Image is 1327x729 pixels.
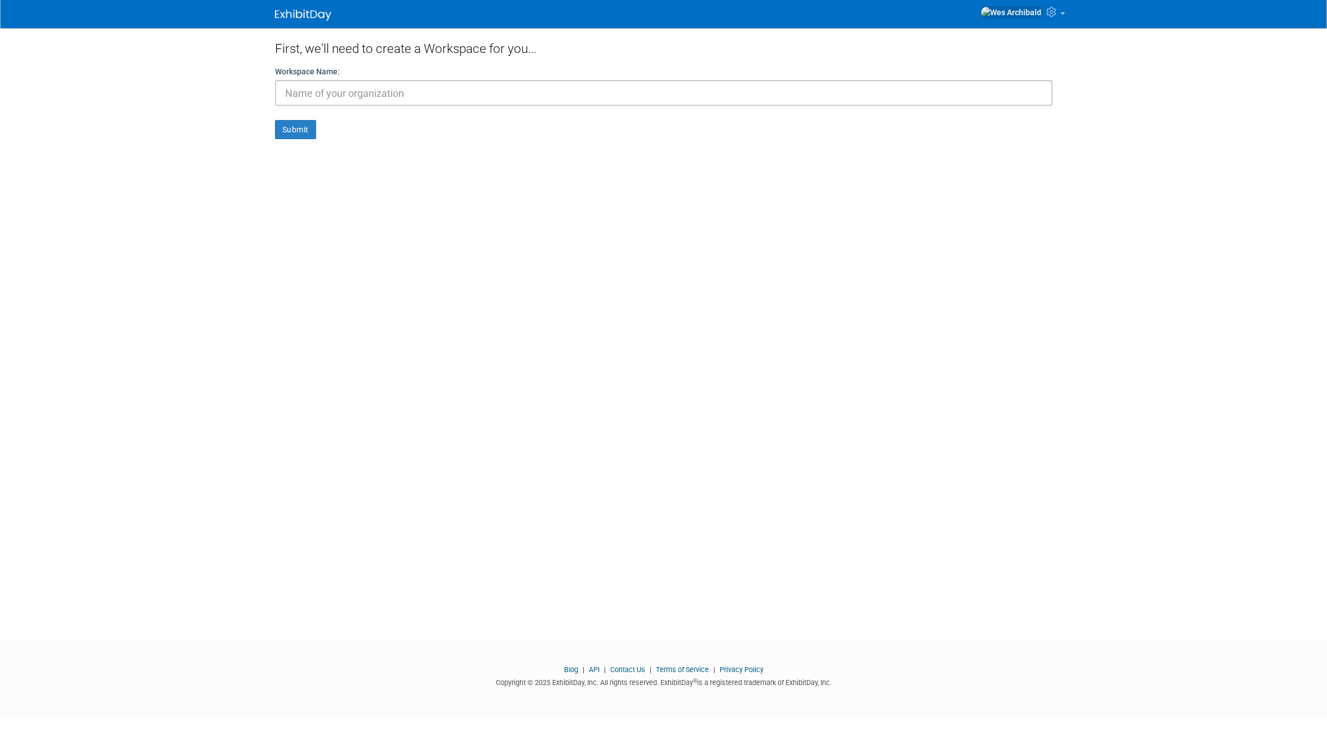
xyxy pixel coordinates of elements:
span: | [580,665,587,674]
input: Name of your organization [275,80,1053,106]
button: Submit [275,120,316,139]
a: Blog [564,665,578,674]
a: API [589,665,600,674]
a: Privacy Policy [720,665,764,674]
a: Contact Us [610,665,645,674]
div: First, we'll need to create a Workspace for you... [275,28,1053,66]
sup: ® [693,678,697,684]
span: | [647,665,654,674]
label: Workspace Name: [275,66,340,77]
span: | [711,665,718,674]
img: Wes Archibald [980,6,1042,19]
img: ExhibitDay [275,10,331,21]
a: Terms of Service [656,665,709,674]
span: | [601,665,609,674]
